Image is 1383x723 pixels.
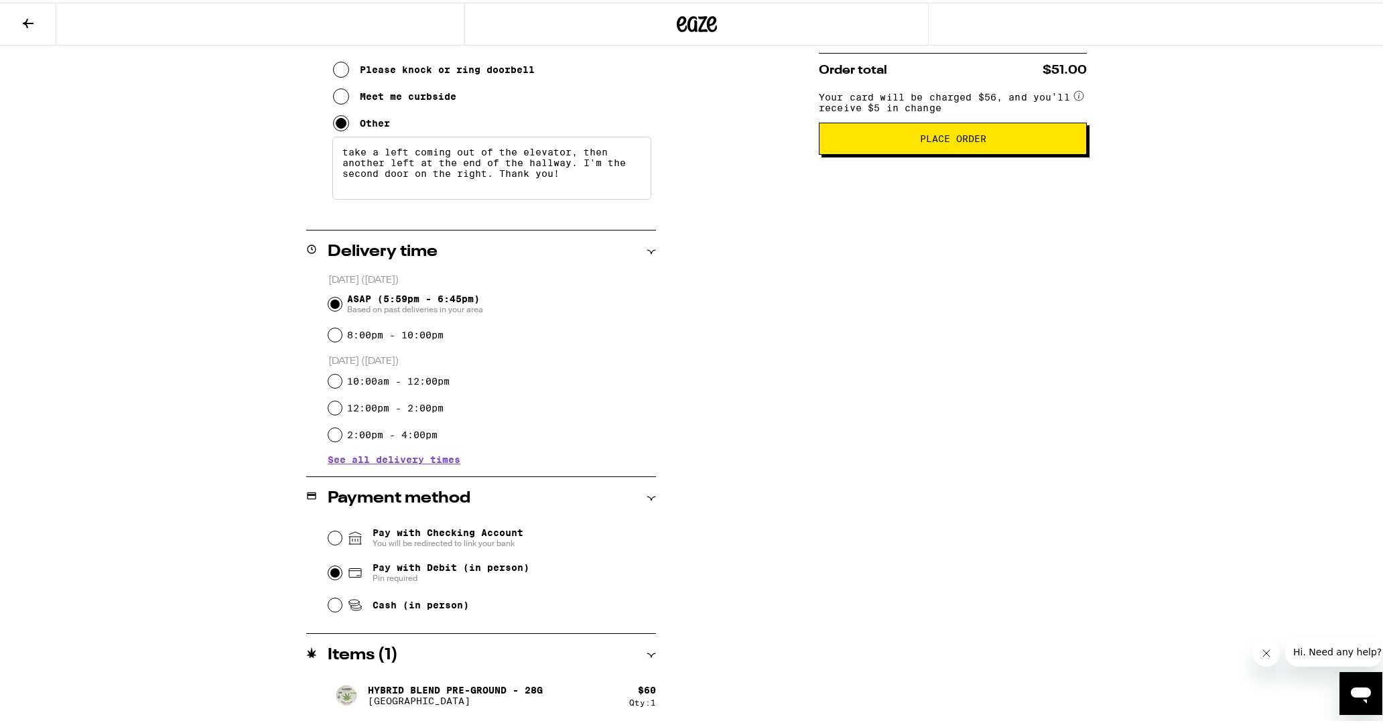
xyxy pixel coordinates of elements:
h2: Payment method [328,488,470,504]
p: Hybrid Blend Pre-Ground - 28g [368,682,543,693]
span: Order total [819,62,887,74]
div: $ 60 [638,682,656,693]
label: 12:00pm - 2:00pm [347,400,444,411]
div: Qty: 1 [629,696,656,704]
button: Other [333,107,390,134]
iframe: Close message [1253,637,1280,664]
span: Based on past deliveries in your area [347,302,483,312]
p: [GEOGRAPHIC_DATA] [368,693,543,704]
span: Place Order [920,131,986,141]
p: [DATE] ([DATE]) [328,271,656,284]
label: 8:00pm - 10:00pm [347,327,444,338]
img: Hybrid Blend Pre-Ground - 28g [328,674,365,712]
iframe: Button to launch messaging window [1339,669,1382,712]
span: ASAP (5:59pm - 6:45pm) [347,291,483,312]
span: Cash (in person) [373,597,469,608]
button: Meet me curbside [333,80,456,107]
button: Place Order [819,120,1087,152]
span: Pin required [373,570,529,581]
p: [DATE] ([DATE]) [328,352,656,365]
h2: Delivery time [328,241,438,257]
iframe: Message from company [1285,635,1382,664]
div: Meet me curbside [360,88,456,99]
span: Pay with Debit (in person) [373,560,529,570]
h2: Items ( 1 ) [328,645,398,661]
span: Pay with Checking Account [373,525,523,546]
span: $51.00 [1043,62,1087,74]
div: Please knock or ring doorbell [360,62,535,72]
button: Please knock or ring doorbell [333,54,535,80]
span: You will be redirected to link your bank [373,535,523,546]
span: Your card will be charged $56, and you’ll receive $5 in change [819,84,1071,111]
label: 2:00pm - 4:00pm [347,427,438,438]
button: See all delivery times [328,452,460,462]
label: 10:00am - 12:00pm [347,373,450,384]
div: Other [360,115,390,126]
